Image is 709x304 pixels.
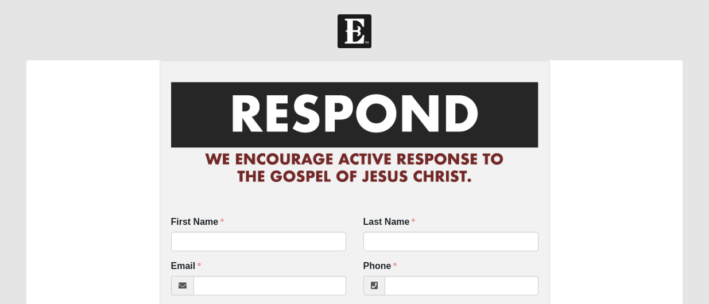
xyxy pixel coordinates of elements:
[171,216,224,229] label: First Name
[171,260,202,273] label: Email
[171,72,538,194] img: RespondCardHeader.png
[338,14,371,48] img: Church of Eleven22 Logo
[363,216,416,229] label: Last Name
[363,260,397,273] label: Phone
